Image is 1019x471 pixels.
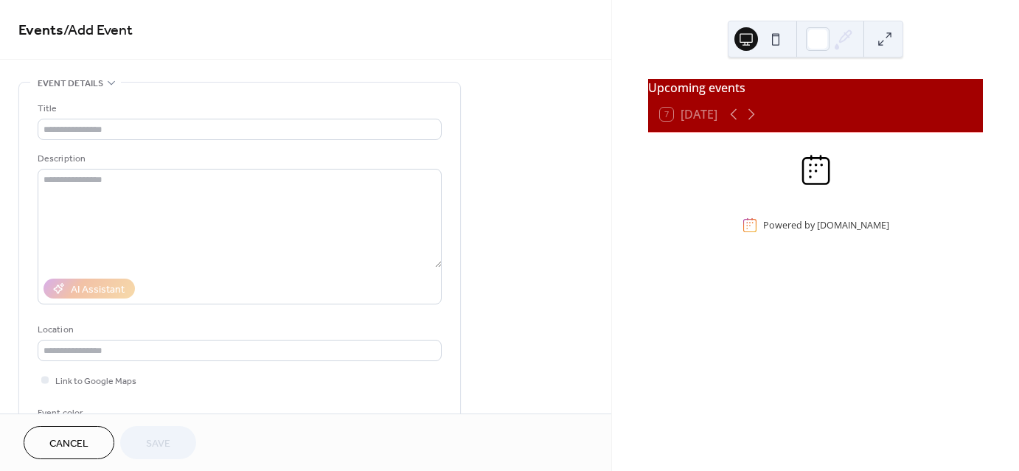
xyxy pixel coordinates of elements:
div: Upcoming events [648,79,983,97]
div: Title [38,101,439,116]
div: Event color [38,405,148,421]
span: Link to Google Maps [55,374,136,389]
div: Location [38,322,439,338]
span: Event details [38,76,103,91]
span: Cancel [49,436,88,452]
div: Powered by [763,219,889,231]
a: Events [18,16,63,45]
a: [DOMAIN_NAME] [817,219,889,231]
div: Description [38,151,439,167]
span: / Add Event [63,16,133,45]
button: Cancel [24,426,114,459]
